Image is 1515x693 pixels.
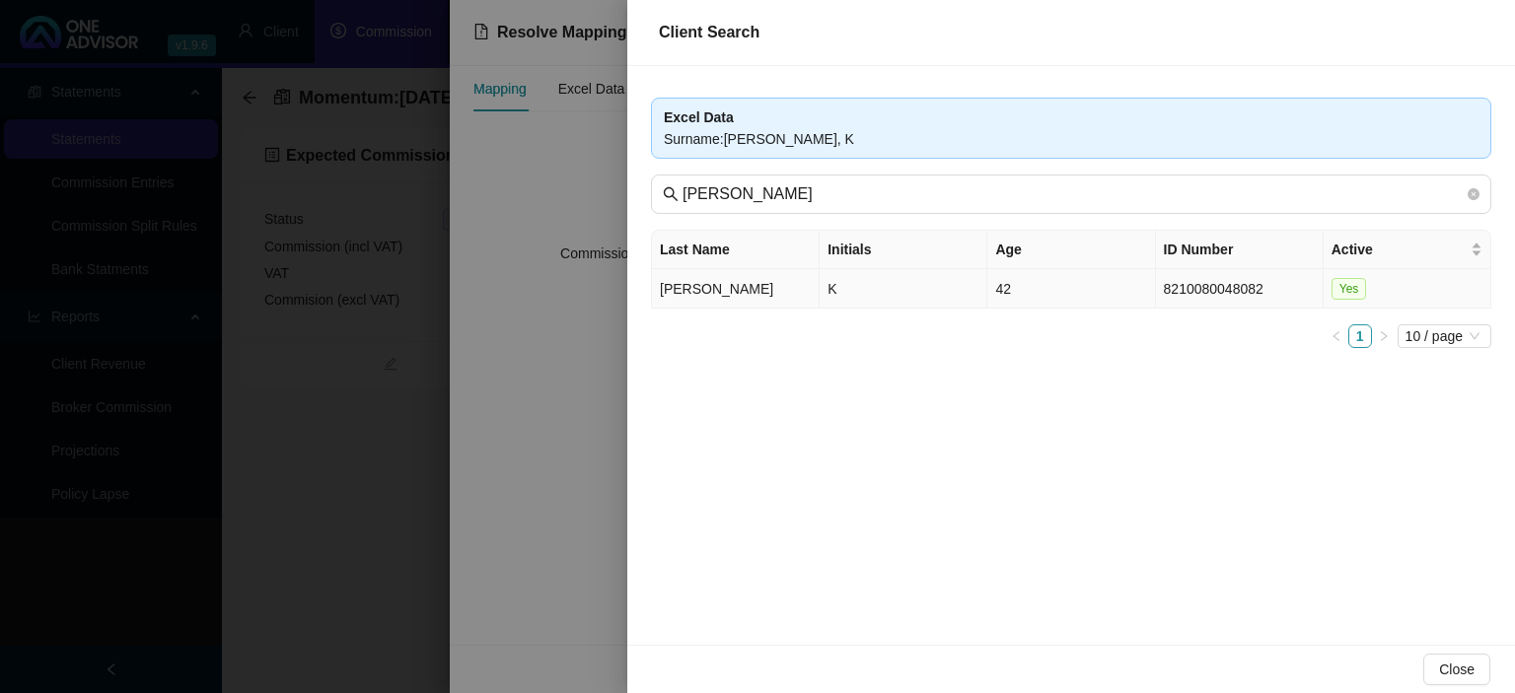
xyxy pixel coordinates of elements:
span: 10 / page [1406,325,1483,347]
th: Last Name [652,231,820,269]
span: close-circle [1468,185,1479,203]
th: ID Number [1156,231,1324,269]
span: close-circle [1468,188,1479,200]
span: right [1378,330,1390,342]
td: [PERSON_NAME] [652,269,820,309]
span: left [1331,330,1342,342]
span: Close [1439,658,1475,680]
span: Client Search [659,24,759,40]
li: 1 [1348,324,1372,348]
span: Active [1332,239,1467,260]
b: Excel Data [664,109,734,125]
th: Initials [820,231,987,269]
span: search [663,186,679,202]
button: left [1325,324,1348,348]
div: Surname : [PERSON_NAME], K [664,128,1479,150]
td: K [820,269,987,309]
li: Previous Page [1325,324,1348,348]
div: Page Size [1398,324,1491,348]
input: Last Name [683,182,1464,206]
td: 8210080048082 [1156,269,1324,309]
span: 42 [995,281,1011,297]
th: Age [987,231,1155,269]
span: Yes [1332,278,1367,300]
li: Next Page [1372,324,1396,348]
a: 1 [1349,325,1371,347]
button: right [1372,324,1396,348]
th: Active [1324,231,1491,269]
button: Close [1423,654,1490,685]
